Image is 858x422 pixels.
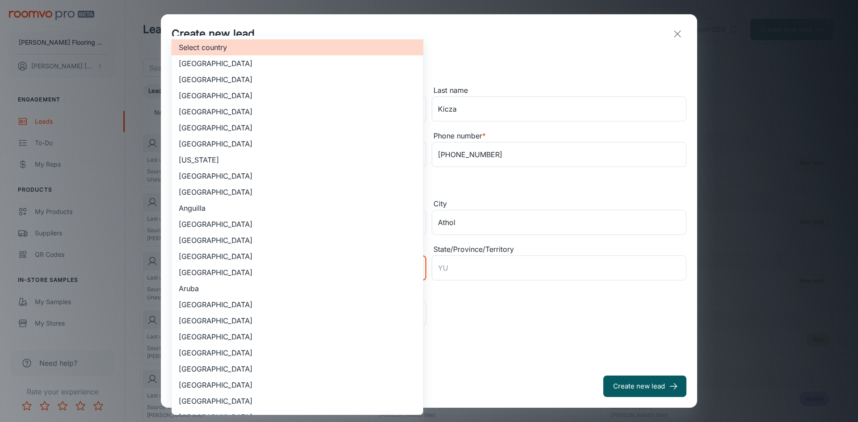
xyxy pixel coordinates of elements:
li: [GEOGRAPHIC_DATA] [172,393,423,409]
li: [GEOGRAPHIC_DATA] [172,264,423,280]
li: [GEOGRAPHIC_DATA] [172,104,423,120]
li: [GEOGRAPHIC_DATA] [172,216,423,232]
li: Select country [172,39,423,55]
li: [GEOGRAPHIC_DATA] [172,71,423,88]
li: [GEOGRAPHIC_DATA] [172,361,423,377]
li: [GEOGRAPHIC_DATA] [172,88,423,104]
li: [GEOGRAPHIC_DATA] [172,136,423,152]
li: Aruba [172,280,423,297]
li: [GEOGRAPHIC_DATA] [172,232,423,248]
li: [GEOGRAPHIC_DATA] [172,55,423,71]
li: [GEOGRAPHIC_DATA] [172,345,423,361]
li: [GEOGRAPHIC_DATA] [172,377,423,393]
li: Anguilla [172,200,423,216]
li: [GEOGRAPHIC_DATA] [172,168,423,184]
li: [GEOGRAPHIC_DATA] [172,120,423,136]
li: [GEOGRAPHIC_DATA] [172,313,423,329]
li: [GEOGRAPHIC_DATA] [172,248,423,264]
li: [GEOGRAPHIC_DATA] [172,329,423,345]
li: [GEOGRAPHIC_DATA] [172,184,423,200]
li: [US_STATE] [172,152,423,168]
li: [GEOGRAPHIC_DATA] [172,297,423,313]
